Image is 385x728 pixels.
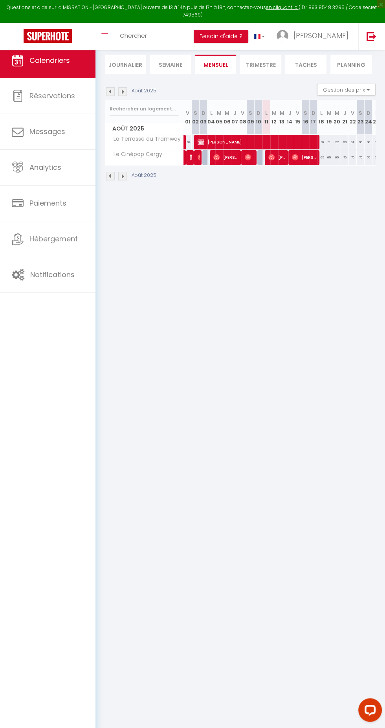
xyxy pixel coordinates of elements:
[317,135,325,149] div: 87
[210,109,213,117] abbr: L
[106,135,183,143] span: La Terrasse du Tramway
[272,109,277,117] abbr: M
[302,100,310,135] th: 16
[233,109,236,117] abbr: J
[351,109,354,117] abbr: V
[29,234,78,244] span: Hébergement
[105,55,146,74] li: Journalier
[268,150,287,165] span: [PERSON_NAME]
[150,55,191,74] li: Semaine
[330,55,372,74] li: Planning
[24,29,72,43] img: Super Booking
[195,55,236,74] li: Mensuel
[29,127,65,136] span: Messages
[245,150,255,165] span: [PERSON_NAME]
[202,109,205,117] abbr: D
[343,109,346,117] abbr: J
[325,150,333,165] div: 65
[106,150,164,159] span: Le Cinépop Cergy
[341,150,349,165] div: 70
[357,150,365,165] div: 70
[365,135,372,149] div: 90
[194,30,248,43] button: Besoin d'aide ?
[365,100,372,135] th: 24
[325,100,333,135] th: 19
[294,100,302,135] th: 15
[192,100,200,135] th: 02
[223,100,231,135] th: 06
[262,100,270,135] th: 11
[333,135,341,149] div: 92
[327,109,332,117] abbr: M
[333,150,341,165] div: 65
[304,109,307,117] abbr: S
[190,150,192,165] span: [PERSON_NAME]
[341,100,349,135] th: 21
[292,150,318,165] span: [PERSON_NAME]
[333,100,341,135] th: 20
[240,55,281,74] li: Trimestre
[120,31,147,40] span: Chercher
[375,109,378,117] abbr: L
[29,55,70,65] span: Calendriers
[310,100,317,135] th: 17
[341,135,349,149] div: 93
[255,100,262,135] th: 10
[357,100,365,135] th: 23
[114,23,153,50] a: Chercher
[372,100,380,135] th: 25
[349,150,357,165] div: 70
[231,100,239,135] th: 07
[215,100,223,135] th: 05
[317,150,325,165] div: 65
[320,109,323,117] abbr: L
[293,31,348,40] span: [PERSON_NAME]
[198,134,318,149] span: [PERSON_NAME]
[278,100,286,135] th: 13
[29,162,61,172] span: Analytics
[200,100,207,135] th: 03
[325,135,333,149] div: 91
[367,109,370,117] abbr: D
[110,102,179,116] input: Rechercher un logement...
[225,109,229,117] abbr: M
[184,135,192,149] div: 84
[312,109,315,117] abbr: D
[288,109,291,117] abbr: J
[357,135,365,149] div: 90
[239,100,247,135] th: 08
[247,100,255,135] th: 09
[317,84,376,96] button: Gestion des prix
[249,109,252,117] abbr: S
[372,135,380,149] div: 92
[241,109,244,117] abbr: V
[270,100,278,135] th: 12
[207,100,215,135] th: 04
[352,695,385,728] iframe: LiveChat chat widget
[30,270,75,279] span: Notifications
[372,150,380,165] div: 70
[317,100,325,135] th: 18
[296,109,299,117] abbr: V
[265,109,268,117] abbr: L
[29,91,75,101] span: Réservations
[335,109,339,117] abbr: M
[367,31,376,41] img: logout
[105,123,183,134] span: Août 2025
[213,150,240,165] span: [PERSON_NAME]
[285,55,326,74] li: Tâches
[186,109,189,117] abbr: V
[365,150,372,165] div: 70
[198,150,200,165] span: [PERSON_NAME]
[184,100,192,135] th: 01
[277,30,288,42] img: ...
[132,172,156,179] p: Août 2025
[266,4,299,11] a: en cliquant ici
[359,109,362,117] abbr: S
[217,109,222,117] abbr: M
[271,23,358,50] a: ... [PERSON_NAME]
[132,87,156,95] p: Août 2025
[349,135,357,149] div: 94
[29,198,66,208] span: Paiements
